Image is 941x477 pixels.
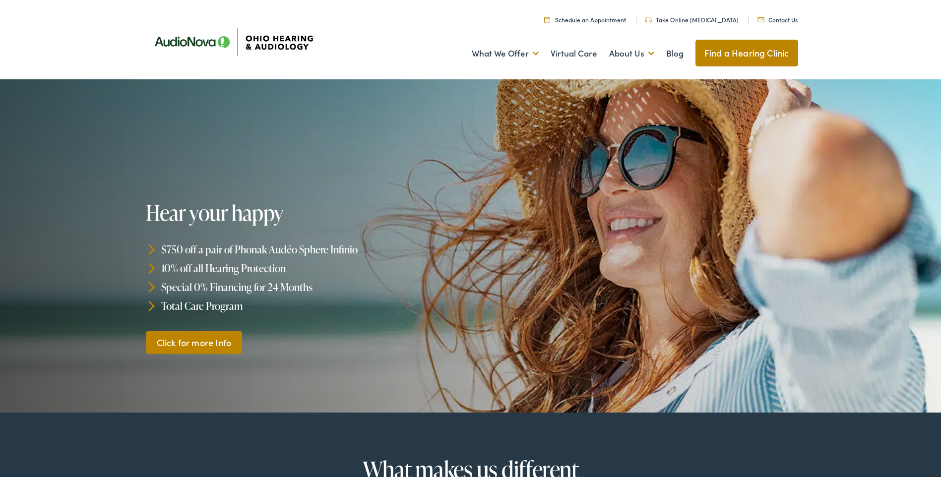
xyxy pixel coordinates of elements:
[472,35,539,72] a: What We Offer
[146,296,475,315] li: Total Care Program
[609,35,654,72] a: About Us
[544,15,626,24] a: Schedule an Appointment
[695,40,798,66] a: Find a Hearing Clinic
[146,278,475,297] li: Special 0% Financing for 24 Months
[146,240,475,259] li: $750 off a pair of Phonak Audéo Sphere Infinio
[757,17,764,22] img: Mail icon representing email contact with Ohio Hearing in Cincinnati, OH
[757,15,798,24] a: Contact Us
[645,15,739,24] a: Take Online [MEDICAL_DATA]
[544,16,550,23] img: Calendar Icon to schedule a hearing appointment in Cincinnati, OH
[551,35,597,72] a: Virtual Care
[146,201,475,224] h1: Hear your happy
[666,35,684,72] a: Blog
[146,331,242,354] a: Click for more Info
[645,17,652,23] img: Headphones icone to schedule online hearing test in Cincinnati, OH
[146,259,475,278] li: 10% off all Hearing Protection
